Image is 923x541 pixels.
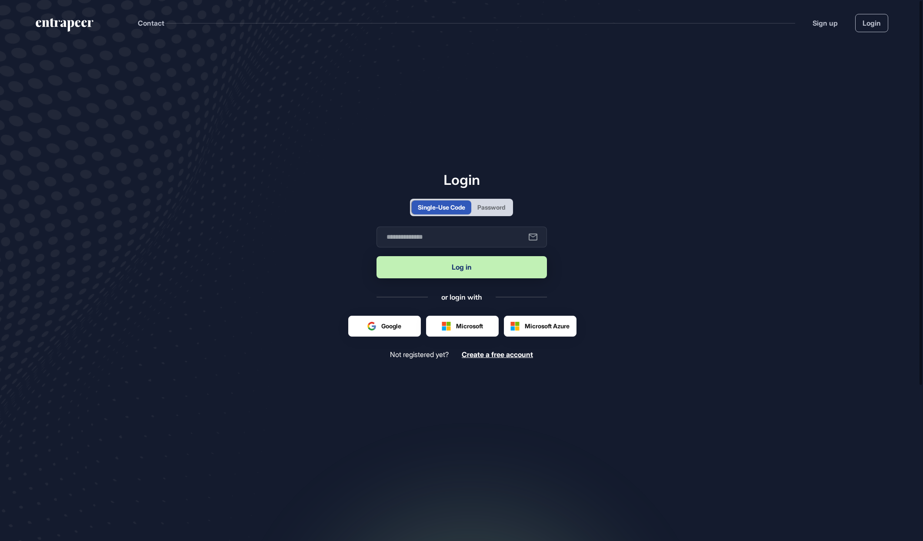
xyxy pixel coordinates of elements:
[377,171,547,188] h1: Login
[377,256,547,278] button: Log in
[813,18,838,28] a: Sign up
[855,14,888,32] a: Login
[35,18,94,35] a: entrapeer-logo
[462,351,533,359] a: Create a free account
[477,203,505,212] div: Password
[418,203,465,212] div: Single-Use Code
[390,351,449,359] span: Not registered yet?
[138,17,164,29] button: Contact
[441,292,482,302] div: or login with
